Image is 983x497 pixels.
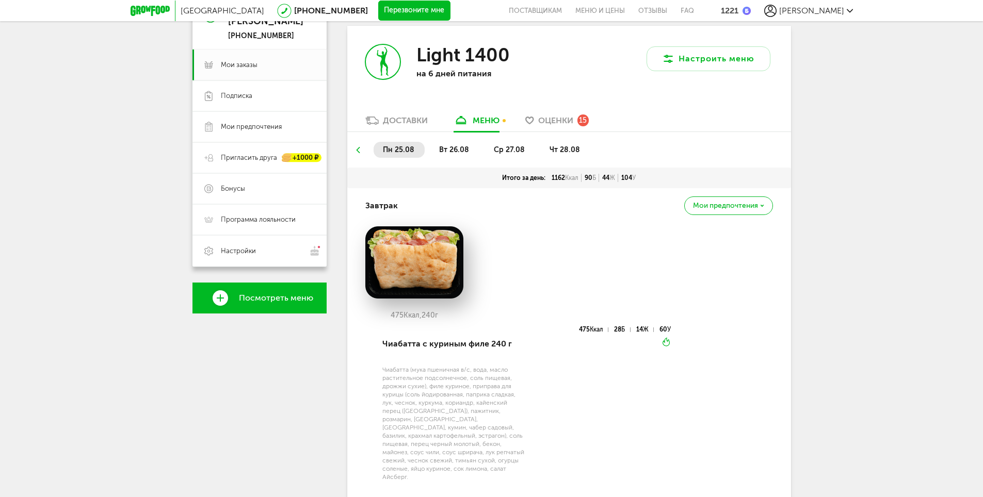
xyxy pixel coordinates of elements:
[721,6,738,15] div: 1221
[667,326,671,333] span: У
[693,202,758,209] span: Мои предпочтения
[779,6,844,15] span: [PERSON_NAME]
[659,327,671,332] div: 60
[643,326,649,333] span: Ж
[499,174,549,182] div: Итого за день:
[448,115,505,131] a: меню
[192,204,327,235] a: Программа лояльности
[550,145,580,154] span: чт 28.08
[221,91,252,101] span: Подписка
[743,7,751,15] img: bonus_b.cdccf46.png
[221,215,296,224] span: Программа лояльности
[239,293,313,303] span: Посмотреть меню
[582,174,599,182] div: 90
[439,145,469,154] span: вт 26.08
[221,60,257,70] span: Мои заказы
[192,283,327,313] a: Посмотреть меню
[599,174,618,182] div: 44
[473,115,499,125] div: меню
[404,311,422,320] span: Ккал,
[636,327,654,332] div: 14
[294,6,368,15] a: [PHONE_NUMBER]
[382,326,525,361] div: Чиабатта с куриным филе 240 г
[382,366,525,481] div: Чиабатта (мука пшеничная в/с, вода, масло растительное подсолнечное, соль пищевая, дрожжи сухие),...
[383,115,428,125] div: Доставки
[221,153,277,162] span: Пригласить друга
[378,1,450,21] button: Перезвоните мне
[221,184,245,193] span: Бонусы
[621,326,625,333] span: Б
[383,145,414,154] span: пн 25.08
[565,174,578,181] span: Ккал
[360,115,433,131] a: Доставки
[592,174,596,181] span: Б
[192,142,327,173] a: Пригласить друга +1000 ₽
[181,6,264,15] span: [GEOGRAPHIC_DATA]
[577,114,589,126] div: 15
[282,154,321,162] div: +1000 ₽
[192,235,327,267] a: Настройки
[416,44,510,66] h3: Light 1400
[221,246,256,256] span: Настройки
[192,111,327,142] a: Мои предпочтения
[549,174,582,182] div: 1162
[590,326,603,333] span: Ккал
[365,226,463,299] img: big_K25WGlsAEynfCSuV.png
[520,115,594,131] a: Оценки 15
[365,311,463,320] div: 475 240
[192,173,327,204] a: Бонусы
[435,311,438,320] span: г
[494,145,525,154] span: ср 27.08
[228,31,303,41] div: [PHONE_NUMBER]
[538,115,573,125] span: Оценки
[221,122,282,131] span: Мои предпочтения
[365,196,398,216] h4: Завтрак
[192,80,327,111] a: Подписка
[618,174,639,182] div: 104
[579,327,608,332] div: 475
[647,46,770,71] button: Настроить меню
[609,174,615,181] span: Ж
[632,174,636,181] span: У
[614,327,630,332] div: 28
[192,49,327,80] a: Мои заказы
[416,69,551,78] p: на 6 дней питания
